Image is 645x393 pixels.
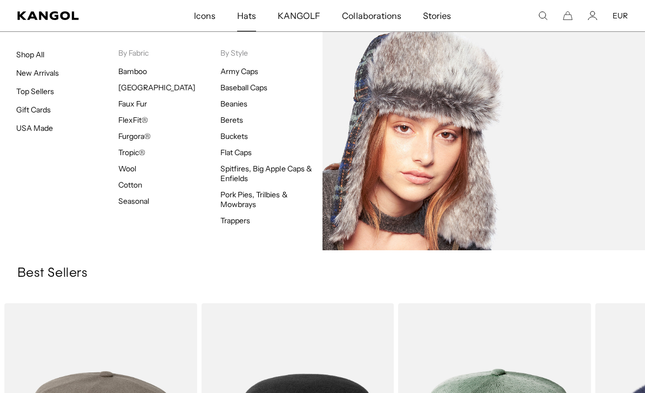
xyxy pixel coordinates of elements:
a: Buckets [220,131,248,141]
a: Tropic® [118,148,145,157]
a: Spitfires, Big Apple Caps & Enfields [220,164,312,183]
a: Bamboo [118,66,147,76]
a: Baseball Caps [220,83,267,92]
a: Berets [220,115,243,125]
a: Seasonal [118,196,149,206]
h3: Best Sellers [17,265,628,282]
a: Faux Fur [118,99,147,109]
a: New Arrivals [16,68,59,78]
a: Gift Cards [16,105,51,115]
p: By Style [220,48,322,58]
a: [GEOGRAPHIC_DATA] [118,83,196,92]
button: EUR [613,11,628,21]
a: Kangol [17,11,128,20]
a: USA Made [16,123,53,133]
a: Account [588,11,597,21]
p: By Fabric [118,48,220,58]
img: Trappers.jpg [322,32,645,250]
a: Cotton [118,180,142,190]
a: Furgora® [118,131,151,141]
a: FlexFit® [118,115,148,125]
a: Pork Pies, Trilbies & Mowbrays [220,190,288,209]
a: Wool [118,164,136,174]
a: Army Caps [220,66,258,76]
summary: Search here [538,11,548,21]
a: Shop All [16,50,44,59]
a: Trappers [220,216,250,225]
a: Flat Caps [220,148,252,157]
a: Beanies [220,99,247,109]
a: Top Sellers [16,86,54,96]
button: Cart [563,11,573,21]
